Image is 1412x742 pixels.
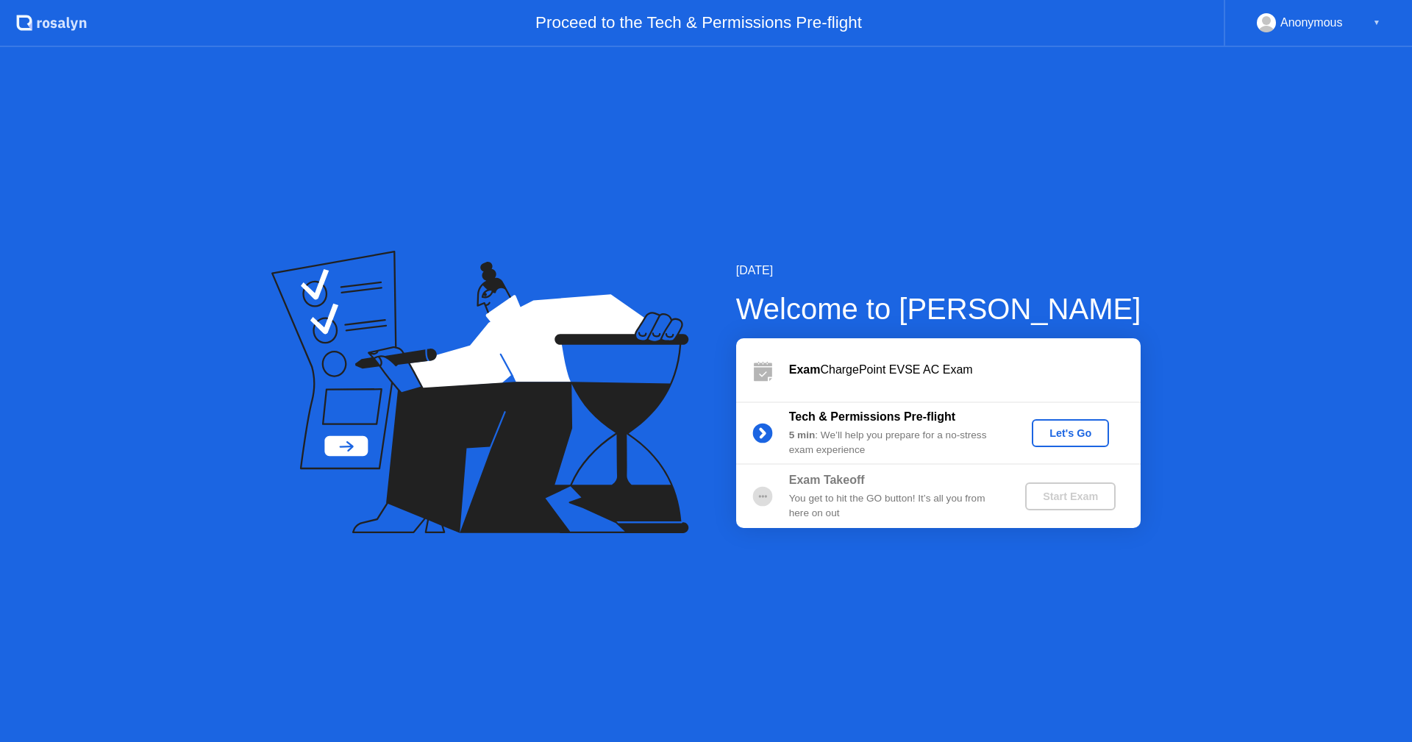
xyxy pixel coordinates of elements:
b: 5 min [789,429,816,440]
div: [DATE] [736,262,1141,279]
div: : We’ll help you prepare for a no-stress exam experience [789,428,1001,458]
div: ▼ [1373,13,1380,32]
div: Anonymous [1280,13,1343,32]
div: Welcome to [PERSON_NAME] [736,287,1141,331]
div: You get to hit the GO button! It’s all you from here on out [789,491,1001,521]
b: Exam [789,363,821,376]
div: Let's Go [1038,427,1103,439]
button: Start Exam [1025,482,1116,510]
b: Tech & Permissions Pre-flight [789,410,955,423]
button: Let's Go [1032,419,1109,447]
b: Exam Takeoff [789,474,865,486]
div: Start Exam [1031,490,1110,502]
div: ChargePoint EVSE AC Exam [789,361,1141,379]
